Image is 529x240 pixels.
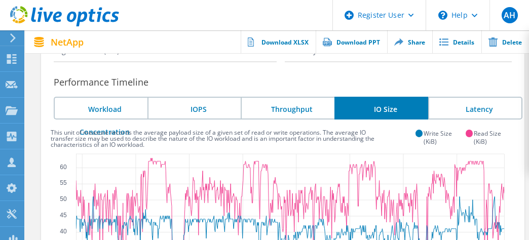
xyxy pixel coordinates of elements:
[54,75,524,89] h3: Performance Timeline
[51,128,374,149] label: This unit of measure records the average payload size of a given set of read or write operations....
[51,37,84,47] span: NetApp
[316,30,387,53] a: Download PPT
[10,21,119,28] a: Live Optics Dashboard
[438,11,447,20] svg: \n
[334,97,428,119] li: IO Size
[481,30,529,53] a: Delete
[424,129,452,146] label: Write Size (KiB)
[147,97,241,119] li: IOPS
[60,179,67,186] text: 55
[60,164,67,171] text: 60
[474,129,501,146] label: Read Size (KiB)
[241,30,316,53] a: Download XLSX
[432,30,481,53] a: Details
[54,97,147,119] li: Workload Concentration
[60,212,67,219] text: 45
[428,97,523,119] li: Latency
[60,195,67,203] text: 50
[241,97,334,119] li: Throughput
[60,228,67,235] text: 40
[387,30,432,53] a: Share
[504,11,515,19] span: AH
